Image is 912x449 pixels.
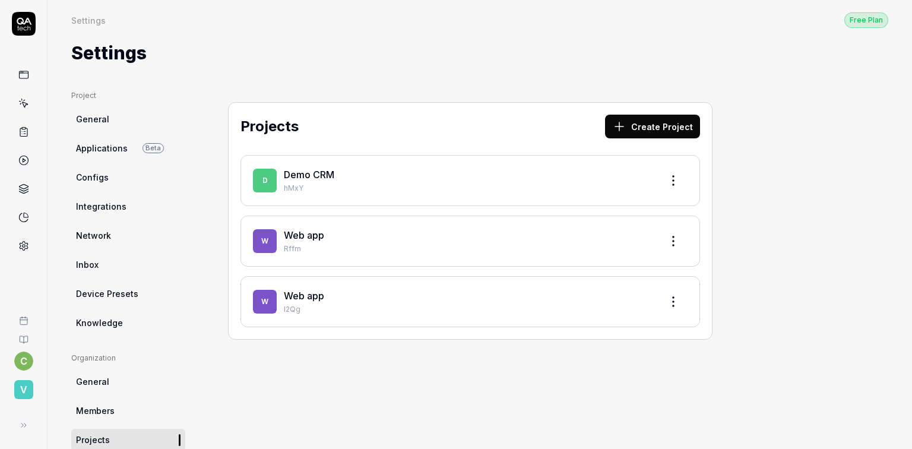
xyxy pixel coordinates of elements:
button: Free Plan [844,12,888,28]
span: W [253,229,277,253]
a: Device Presets [71,283,185,305]
span: General [76,375,109,388]
a: General [71,108,185,130]
a: Documentation [5,325,42,344]
a: Configs [71,166,185,188]
div: Settings [71,14,106,26]
a: General [71,371,185,393]
span: Integrations [76,200,126,213]
a: Web app [284,229,324,241]
a: Members [71,400,185,422]
span: Network [76,229,111,242]
a: Knowledge [71,312,185,334]
button: Create Project [605,115,700,138]
button: v [5,371,42,401]
span: Knowledge [76,317,123,329]
div: Project [71,90,185,101]
span: Projects [76,434,110,446]
div: Organization [71,353,185,363]
span: W [253,290,277,314]
span: v [14,380,33,399]
h1: Settings [71,40,147,67]
p: hMxY [284,183,652,194]
a: Integrations [71,195,185,217]
a: ApplicationsBeta [71,137,185,159]
p: l2Qg [284,304,652,315]
span: Inbox [76,258,99,271]
span: Device Presets [76,287,138,300]
a: Network [71,224,185,246]
span: Applications [76,142,128,154]
h2: Projects [240,116,299,137]
span: D [253,169,277,192]
a: Web app [284,290,324,302]
a: Book a call with us [5,306,42,325]
span: Members [76,404,115,417]
span: General [76,113,109,125]
a: Inbox [71,254,185,276]
span: Beta [142,143,164,153]
p: Rffm [284,244,652,254]
button: c [14,352,33,371]
span: Configs [76,171,109,184]
a: Demo CRM [284,169,334,181]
